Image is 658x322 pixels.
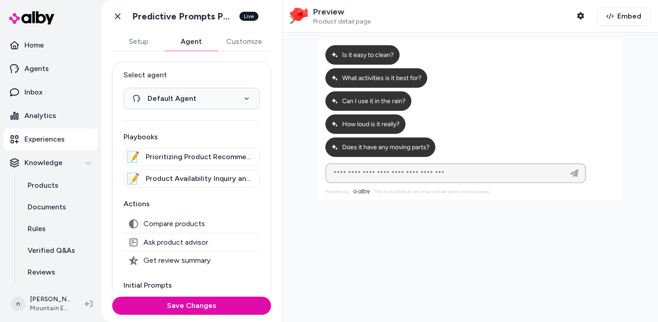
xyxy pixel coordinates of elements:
button: Agent [165,33,217,51]
a: Verified Q&As [19,240,98,261]
p: [PERSON_NAME] [30,295,71,304]
p: Experiences [24,134,65,145]
span: Prioritizing Product Recommendations [146,152,254,162]
label: Select agent [124,70,260,80]
p: Playbooks [124,132,260,142]
button: Knowledge [4,152,98,174]
img: alby Logo [9,11,54,24]
p: Knowledge [24,157,62,168]
p: Actions [124,199,260,209]
button: Embed [597,7,651,26]
a: Enable Validation [4,51,55,58]
abbr: Enabling validation will send analytics events to the Bazaarvoice validation service. If an event... [4,51,55,58]
p: Analytics [24,110,56,121]
a: Experiences [4,128,98,150]
div: Live [239,12,258,21]
button: Save Changes [112,297,271,315]
span: Embed [617,11,641,22]
h5: Bazaarvoice Analytics content is not detected on this page. [4,22,132,36]
span: Get review summary [143,256,210,265]
p: Rules [28,223,46,234]
span: Product detail page [313,18,371,26]
span: Compare products [143,219,205,228]
span: Ask product advisor [143,238,208,247]
p: Home [24,40,44,51]
div: 📝 [126,171,140,186]
p: Agents [24,63,49,74]
a: Inbox [4,81,98,103]
p: Verified Q&As [28,245,75,256]
button: n[PERSON_NAME]Mountain Equipment Company [5,289,78,318]
h1: Predictive Prompts PDP [132,11,234,22]
p: Preview [313,7,371,17]
a: Analytics [4,105,98,127]
p: Documents [28,202,66,213]
p: Products [28,180,58,191]
p: Inbox [24,87,43,98]
a: Reviews [19,261,98,283]
p: Initial Prompts [124,280,260,291]
button: Setup [112,33,165,51]
a: Products [19,175,98,196]
span: Mountain Equipment Company [30,304,71,313]
a: Home [4,34,98,56]
button: Customize [217,33,271,51]
a: Documents [19,196,98,218]
span: Product Availability Inquiry and Local Inventory Check [146,173,254,184]
img: Fox 40 Classic Whistle [290,7,308,25]
p: Reviews [28,267,55,278]
div: 📝 [126,150,140,164]
p: Analytics Inspector 1.7.0 [4,4,132,12]
a: Rules [19,218,98,240]
a: Agents [4,58,98,80]
span: n [11,297,25,311]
